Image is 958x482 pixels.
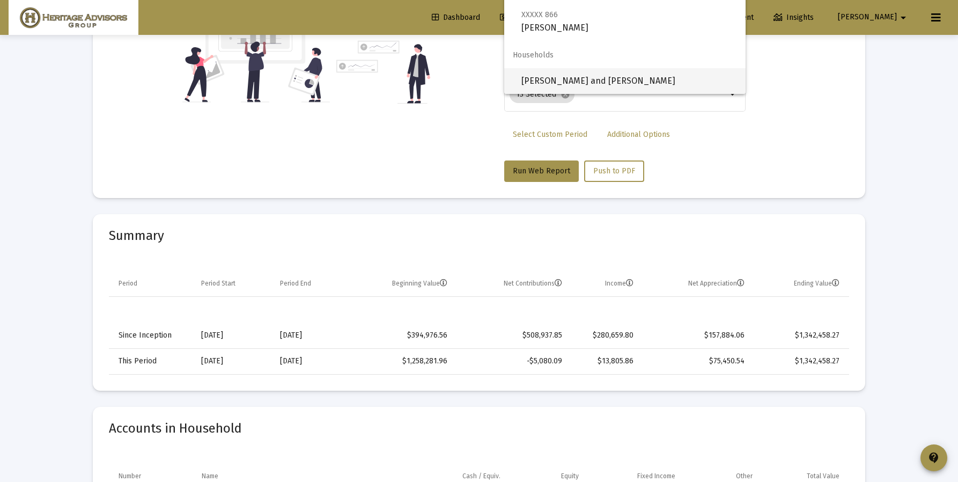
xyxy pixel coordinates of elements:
td: $394,976.56 [347,323,454,348]
td: Column Period [109,271,194,297]
a: Dashboard [423,7,489,28]
mat-card-title: Accounts in Household [109,423,849,434]
div: Number [119,472,141,480]
td: $13,805.86 [570,348,641,374]
div: Net Contributions [504,279,562,288]
button: [PERSON_NAME] [825,6,923,28]
td: $1,342,458.27 [752,323,849,348]
span: Revenue [500,13,540,22]
a: Revenue [491,7,549,28]
div: Income [605,279,633,288]
td: Column Net Appreciation [641,271,752,297]
div: [DATE] [280,356,340,367]
td: Column Period Start [194,271,272,297]
div: [DATE] [280,330,340,341]
span: [PERSON_NAME] [521,8,737,34]
div: [DATE] [201,330,265,341]
td: Column Period End [272,271,347,297]
div: Ending Value [794,279,839,288]
td: $280,659.80 [570,323,641,348]
mat-card-title: Summary [109,230,849,241]
td: $1,342,458.27 [752,348,849,374]
td: $75,450.54 [641,348,752,374]
button: Push to PDF [584,160,644,182]
span: Households [504,42,746,68]
img: Dashboard [17,7,130,28]
span: Select Custom Period [513,130,587,139]
div: Total Value [807,472,839,480]
div: Name [202,472,218,480]
mat-icon: arrow_drop_down [727,88,740,101]
td: Column Net Contributions [455,271,570,297]
span: Dashboard [432,13,480,22]
mat-icon: cancel [561,90,570,99]
div: Period End [280,279,311,288]
td: This Period [109,348,194,374]
td: $508,937.85 [455,323,570,348]
td: Since Inception [109,323,194,348]
div: Other [736,472,753,480]
mat-icon: contact_support [927,451,940,464]
td: $1,258,281.96 [347,348,454,374]
td: Column Beginning Value [347,271,454,297]
span: Run Web Report [513,166,570,176]
div: [DATE] [201,356,265,367]
div: Beginning Value [392,279,447,288]
span: [PERSON_NAME] and [PERSON_NAME] [521,68,737,94]
a: Insights [765,7,822,28]
div: Fixed Income [637,472,675,480]
td: $157,884.06 [641,323,752,348]
button: Run Web Report [504,160,579,182]
span: [PERSON_NAME] [838,13,897,22]
div: Net Appreciation [688,279,745,288]
span: Insights [773,13,814,22]
td: Column Income [570,271,641,297]
div: Period Start [201,279,235,288]
mat-chip: 13 Selected [510,86,574,103]
div: Data grid [109,245,849,375]
img: reporting-alt [336,21,430,104]
mat-chip-list: Selection [510,84,727,105]
div: Cash / Equiv. [462,472,500,480]
span: XXXXX 866 [521,10,558,19]
td: -$5,080.09 [455,348,570,374]
div: Equity [561,472,579,480]
span: Additional Options [607,130,670,139]
td: Column Ending Value [752,271,849,297]
mat-icon: arrow_drop_down [897,7,910,28]
div: Period [119,279,137,288]
span: Push to PDF [593,166,635,176]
